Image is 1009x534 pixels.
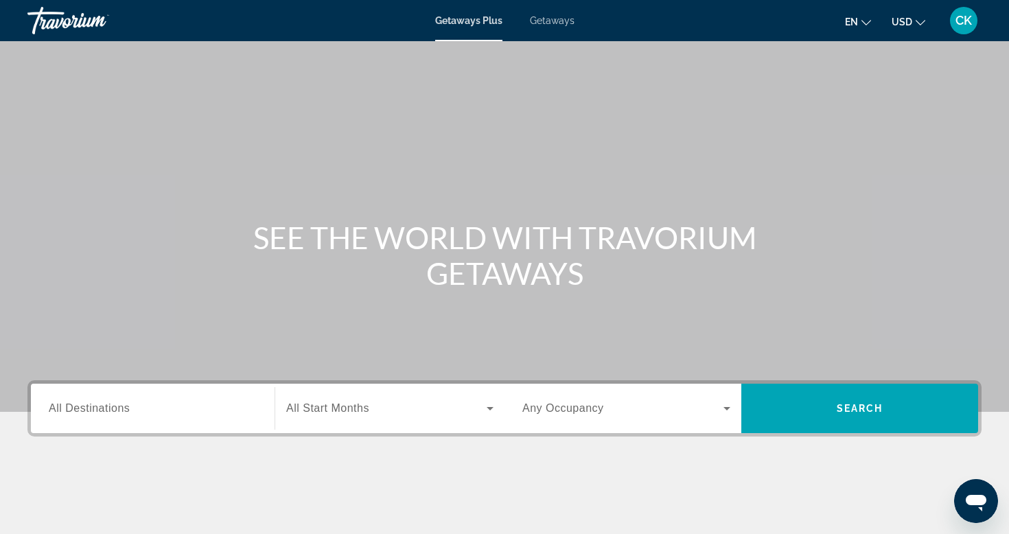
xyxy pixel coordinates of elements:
a: Travorium [27,3,165,38]
iframe: Button to launch messaging window [954,479,998,523]
span: Any Occupancy [522,402,604,414]
span: USD [892,16,912,27]
span: en [845,16,858,27]
button: Change currency [892,12,925,32]
span: All Destinations [49,402,130,414]
button: Search [741,384,978,433]
div: Search widget [31,384,978,433]
a: Getaways Plus [435,15,502,26]
button: User Menu [946,6,982,35]
input: Select destination [49,401,257,417]
span: All Start Months [286,402,369,414]
h1: SEE THE WORLD WITH TRAVORIUM GETAWAYS [247,220,762,291]
button: Change language [845,12,871,32]
a: Getaways [530,15,575,26]
span: CK [955,14,972,27]
span: Search [837,403,883,414]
